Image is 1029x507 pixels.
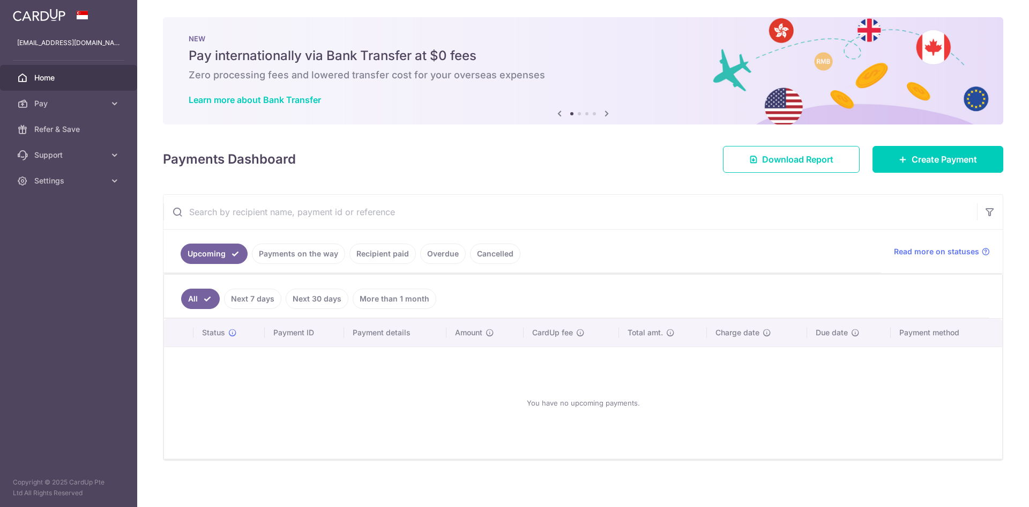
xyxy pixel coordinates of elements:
span: Amount [455,327,482,338]
a: Payments on the way [252,244,345,264]
span: Settings [34,175,105,186]
span: Charge date [715,327,759,338]
span: Create Payment [912,153,977,166]
a: Read more on statuses [894,246,990,257]
th: Payment method [891,319,1002,347]
div: You have no upcoming payments. [177,356,989,450]
span: Total amt. [628,327,663,338]
a: Cancelled [470,244,520,264]
img: CardUp [13,9,65,21]
th: Payment details [344,319,447,347]
p: [EMAIL_ADDRESS][DOMAIN_NAME] [17,38,120,48]
span: Pay [34,98,105,109]
a: Next 7 days [224,289,281,309]
h5: Pay internationally via Bank Transfer at $0 fees [189,47,978,64]
a: Learn more about Bank Transfer [189,94,321,105]
a: More than 1 month [353,289,436,309]
h6: Zero processing fees and lowered transfer cost for your overseas expenses [189,69,978,82]
span: Download Report [762,153,833,166]
h4: Payments Dashboard [163,150,296,169]
a: Recipient paid [349,244,416,264]
span: Support [34,150,105,160]
span: Read more on statuses [894,246,979,257]
span: Home [34,72,105,83]
p: NEW [189,34,978,43]
th: Payment ID [265,319,344,347]
a: Download Report [723,146,860,173]
input: Search by recipient name, payment id or reference [163,195,977,229]
span: Due date [816,327,848,338]
span: Refer & Save [34,124,105,135]
span: CardUp fee [532,327,573,338]
a: All [181,289,220,309]
img: Bank transfer banner [163,17,1003,124]
a: Next 30 days [286,289,348,309]
a: Overdue [420,244,466,264]
span: Status [202,327,225,338]
a: Create Payment [873,146,1003,173]
a: Upcoming [181,244,248,264]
